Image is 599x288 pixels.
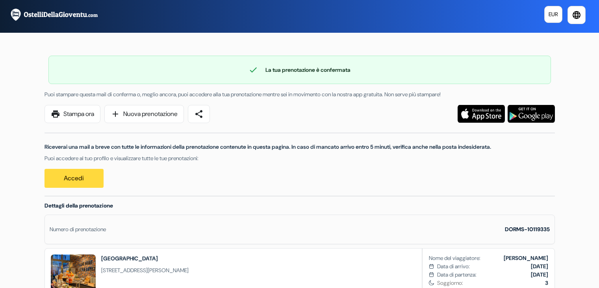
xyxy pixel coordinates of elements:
p: Puoi accedere al tuo profilo e visualizzare tutte le tue prenotazioni: [45,154,555,163]
b: [DATE] [531,271,548,278]
span: Puoi stampare questa mail di conferma o, meglio ancora, puoi accedere alla tua prenotazione mentr... [45,91,441,98]
img: Scarica l'applicazione gratuita [508,105,555,123]
a: language [567,6,586,24]
a: printStampa ora [45,105,100,123]
img: Scarica l'applicazione gratuita [458,105,505,123]
b: [DATE] [531,263,548,270]
a: addNuova prenotazione [104,105,184,123]
b: 3 [545,279,548,286]
span: Dettagli della prenotazione [45,202,113,209]
b: [PERSON_NAME] [504,254,548,262]
div: La tua prenotazione è confermata [49,65,551,75]
span: Data di arrivo: [437,262,470,271]
h2: [GEOGRAPHIC_DATA] [101,254,189,262]
p: Riceverai una mail a breve con tutte le informazioni della prenotazione contenute in questa pagin... [45,143,555,151]
div: Numero di prenotazione [50,225,106,234]
span: Soggiorno: [437,279,548,287]
a: share [188,105,210,123]
span: add [111,109,120,119]
span: Data di partenza: [437,271,477,279]
i: language [572,10,581,20]
strong: DORMS-10119335 [505,226,550,233]
span: print [51,109,60,119]
a: EUR [544,6,562,23]
span: Nome del viaggiatore: [429,254,480,262]
span: check [249,65,258,75]
a: Accedi [45,169,104,188]
span: [STREET_ADDRESS][PERSON_NAME] [101,266,189,275]
span: share [194,109,204,119]
img: OstelliDellaGioventu.com [9,8,108,22]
